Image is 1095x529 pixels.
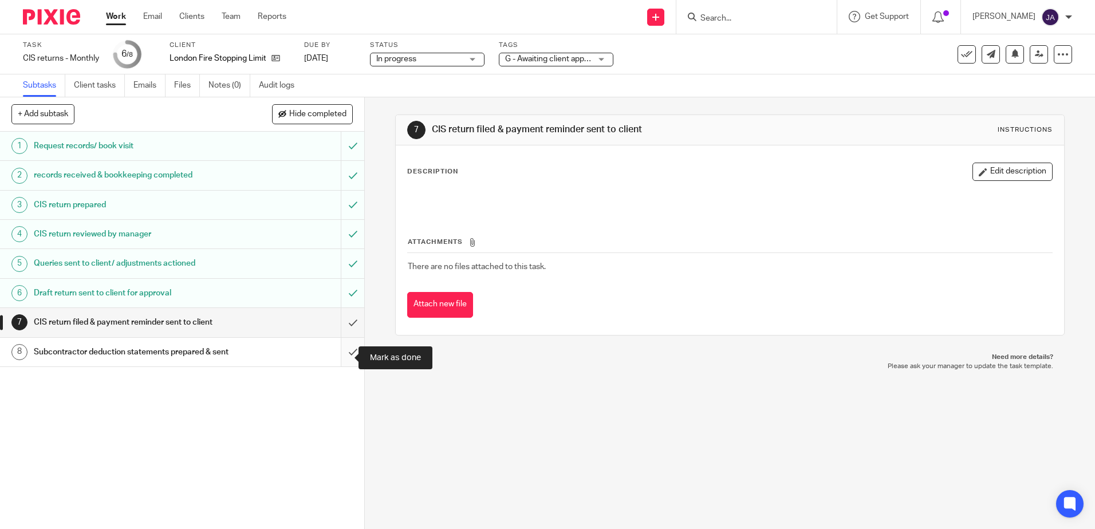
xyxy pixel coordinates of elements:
span: There are no files attached to this task. [408,263,546,271]
a: Emails [133,74,166,97]
img: Pixie [23,9,80,25]
div: CIS returns - Monthly [23,53,99,64]
h1: CIS return filed & payment reminder sent to client [432,124,754,136]
p: Please ask your manager to update the task template. [407,362,1053,371]
h1: CIS return reviewed by manager [34,226,231,243]
h1: CIS return filed & payment reminder sent to client [34,314,231,331]
input: Search [699,14,802,24]
div: 6 [121,48,133,61]
div: Instructions [998,125,1053,135]
span: Get Support [865,13,909,21]
img: svg%3E [1041,8,1059,26]
button: Hide completed [272,104,353,124]
div: 2 [11,168,27,184]
a: Team [222,11,241,22]
div: 7 [11,314,27,330]
a: Clients [179,11,204,22]
label: Due by [304,41,356,50]
a: Audit logs [259,74,303,97]
h1: CIS return prepared [34,196,231,214]
a: Reports [258,11,286,22]
a: Files [174,74,200,97]
span: In progress [376,55,416,63]
button: + Add subtask [11,104,74,124]
small: /8 [127,52,133,58]
label: Client [170,41,290,50]
a: Subtasks [23,74,65,97]
span: G - Awaiting client approval [505,55,601,63]
a: Work [106,11,126,22]
label: Task [23,41,99,50]
h1: Queries sent to client/ adjustments actioned [34,255,231,272]
span: Attachments [408,239,463,245]
h1: Draft return sent to client for approval [34,285,231,302]
p: London Fire Stopping Limited [170,53,266,64]
p: [PERSON_NAME] [972,11,1035,22]
label: Status [370,41,485,50]
button: Edit description [972,163,1053,181]
div: 4 [11,226,27,242]
h1: Subcontractor deduction statements prepared & sent [34,344,231,361]
h1: records received & bookkeeping completed [34,167,231,184]
p: Description [407,167,458,176]
span: Hide completed [289,110,346,119]
a: Notes (0) [208,74,250,97]
a: Client tasks [74,74,125,97]
div: 3 [11,197,27,213]
div: 6 [11,285,27,301]
h1: Request records/ book visit [34,137,231,155]
a: Email [143,11,162,22]
div: 5 [11,256,27,272]
span: [DATE] [304,54,328,62]
p: Need more details? [407,353,1053,362]
div: 1 [11,138,27,154]
button: Attach new file [407,292,473,318]
label: Tags [499,41,613,50]
div: 7 [407,121,426,139]
div: 8 [11,344,27,360]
